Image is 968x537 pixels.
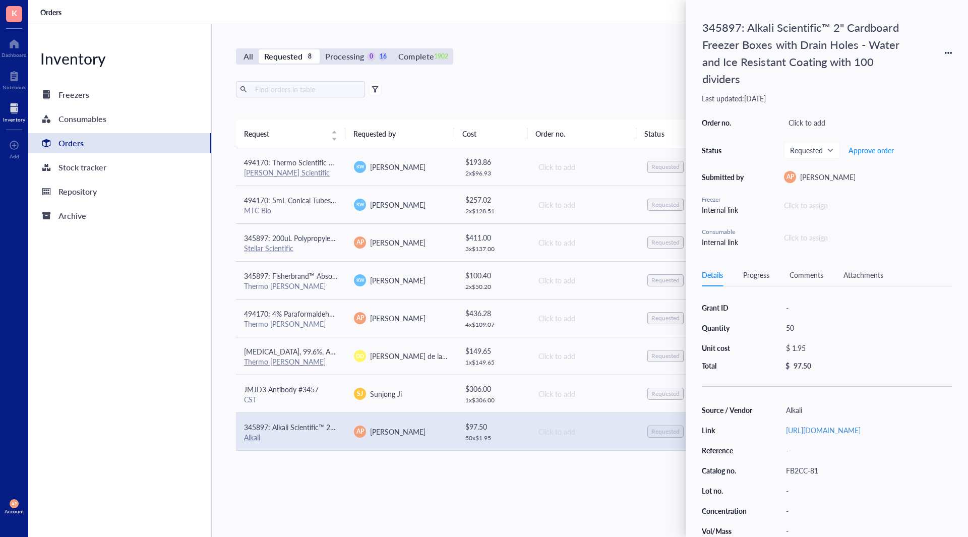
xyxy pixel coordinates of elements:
[465,434,522,442] div: 50 x $ 1.95
[2,36,27,58] a: Dashboard
[781,321,952,335] div: 50
[465,345,522,356] div: $ 149.65
[356,352,364,360] span: DD
[702,172,747,182] div: Submitted by
[244,309,374,319] span: 494170: 4% Paraformaldehyde in PBS 1 L
[800,172,856,182] span: [PERSON_NAME]
[58,160,106,174] div: Stock tracker
[784,200,952,211] div: Click to assign
[12,501,17,506] span: AP
[10,153,19,159] div: Add
[538,161,631,172] div: Click to add
[465,169,522,177] div: 2 x $ 96.93
[538,388,631,399] div: Click to add
[465,156,522,167] div: $ 193.86
[465,207,522,215] div: 2 x $ 128.51
[784,115,952,130] div: Click to add
[529,223,639,261] td: Click to add
[28,133,211,153] a: Orders
[244,395,338,404] div: CST
[702,466,753,475] div: Catalog no.
[527,120,637,148] th: Order no.
[356,163,364,170] span: KW
[651,201,680,209] div: Requested
[702,269,723,280] div: Details
[370,162,426,172] span: [PERSON_NAME]
[244,49,253,64] div: All
[529,299,639,337] td: Click to add
[356,277,364,284] span: KW
[244,346,490,356] span: [MEDICAL_DATA], 99.6%, ACS reagent, meets the requirements of Reag.Ph.Eur.
[244,281,338,290] div: Thermo [PERSON_NAME]
[781,341,948,355] div: $ 1.95
[786,425,861,435] a: [URL][DOMAIN_NAME]
[848,142,894,158] button: Approve order
[702,195,747,204] div: Freezer
[244,422,629,432] span: 345897: Alkali Scientific™ 2" Cardboard Freezer Boxes with Drain Holes - Water and Ice Resistant ...
[244,206,338,215] div: MTC Bio
[702,446,753,455] div: Reference
[702,227,747,236] div: Consumable
[28,109,211,129] a: Consumables
[651,163,680,171] div: Requested
[370,313,426,323] span: [PERSON_NAME]
[702,146,747,155] div: Status
[28,48,211,69] div: Inventory
[58,112,106,126] div: Consumables
[781,504,952,518] div: -
[702,323,753,332] div: Quantity
[356,238,364,247] span: AP
[781,403,952,417] div: Alkali
[529,412,639,450] td: Click to add
[843,269,883,280] div: Attachments
[370,389,402,399] span: Sunjong Ji
[781,484,952,498] div: -
[28,85,211,105] a: Freezers
[398,49,434,64] div: Complete
[356,201,364,208] span: KW
[58,136,84,150] div: Orders
[794,361,811,370] div: 97.50
[538,350,631,362] div: Click to add
[529,337,639,375] td: Click to add
[244,243,293,253] a: Stellar Scientific
[790,269,823,280] div: Comments
[781,463,952,478] div: FB2CC-81
[538,199,631,210] div: Click to add
[58,185,97,199] div: Repository
[251,82,361,97] input: Find orders in table
[370,200,426,210] span: [PERSON_NAME]
[345,120,455,148] th: Requested by
[702,94,952,103] div: Last updated: [DATE]
[651,238,680,247] div: Requested
[785,361,790,370] div: $
[12,7,17,19] span: K
[244,157,452,167] span: 494170: Thermo Scientific BioLite Cell Culture Treated Flasks (T75)
[325,49,364,64] div: Processing
[636,120,709,148] th: Status
[538,426,631,437] div: Click to add
[702,426,753,435] div: Link
[236,48,453,65] div: segmented control
[454,120,527,148] th: Cost
[465,321,522,329] div: 4 x $ 109.07
[651,390,680,398] div: Requested
[698,16,910,90] div: 345897: Alkali Scientific™ 2" Cardboard Freezer Boxes with Drain Holes - Water and Ice Resistant ...
[3,68,26,90] a: Notebook
[465,308,522,319] div: $ 436.28
[702,405,753,414] div: Source / Vendor
[370,275,426,285] span: [PERSON_NAME]
[465,194,522,205] div: $ 257.02
[5,508,24,514] div: Account
[651,352,680,360] div: Requested
[244,271,385,281] span: 345897: Fisherbrand™ Absorbent Underpads
[357,389,363,398] span: SJ
[651,314,680,322] div: Requested
[3,100,25,123] a: Inventory
[244,319,338,328] div: Thermo [PERSON_NAME]
[529,186,639,223] td: Click to add
[437,52,446,61] div: 1902
[244,195,356,205] span: 494170: 5mL Conical Tubes 500/CS
[538,275,631,286] div: Click to add
[244,167,330,177] a: [PERSON_NAME] Scientific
